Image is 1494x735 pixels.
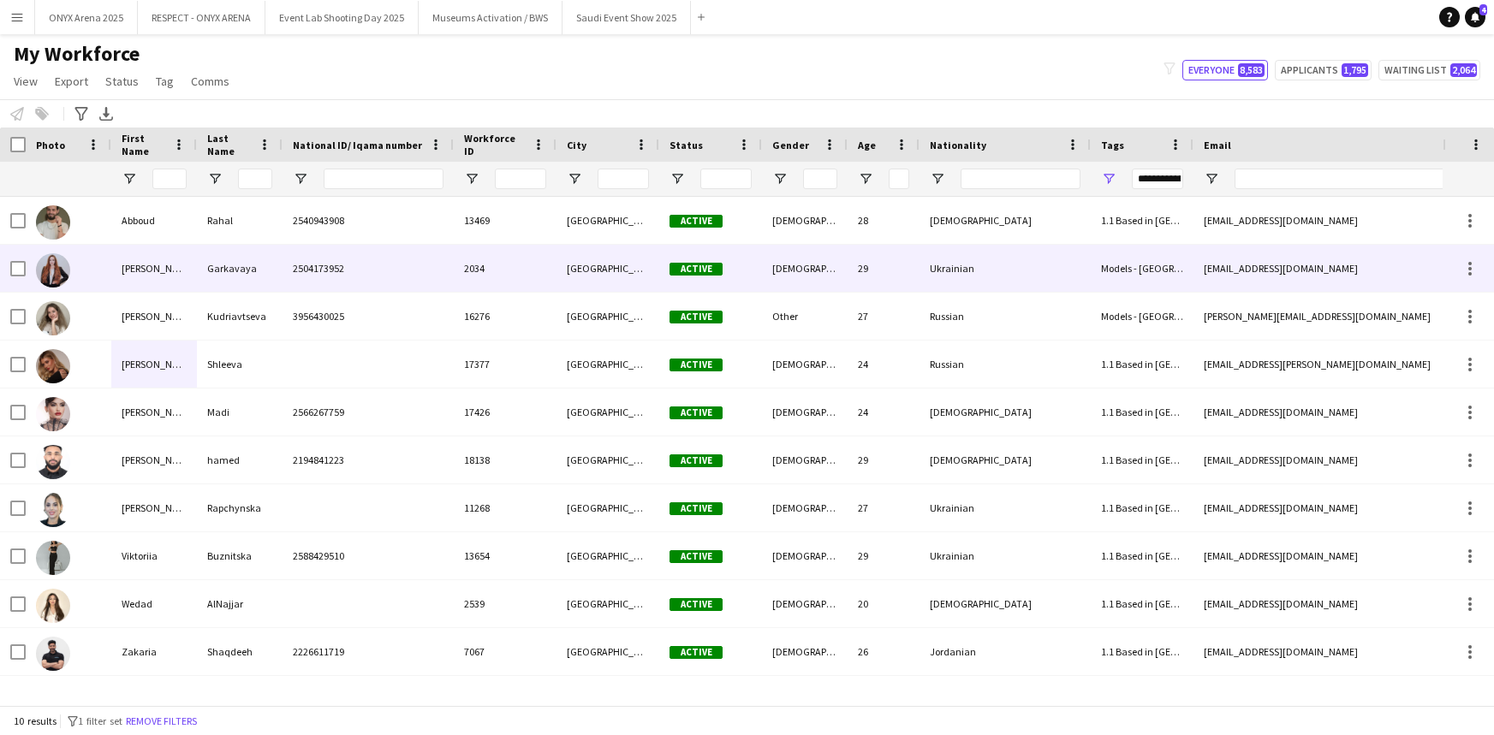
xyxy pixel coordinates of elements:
[1182,60,1268,80] button: Everyone8,583
[1465,7,1485,27] a: 4
[454,628,557,675] div: 7067
[111,436,197,483] div: [PERSON_NAME]
[36,541,70,575] img: Viktoriia Buznitska
[36,397,70,431] img: Carla Madi
[762,436,848,483] div: [DEMOGRAPHIC_DATA]
[122,712,200,731] button: Remove filters
[454,197,557,244] div: 13469
[464,132,526,157] span: Workforce ID
[1101,171,1116,187] button: Open Filter Menu
[700,169,752,189] input: Status Filter Input
[567,139,586,151] span: City
[557,245,659,292] div: [GEOGRAPHIC_DATA]
[78,714,122,727] span: 1 filter set
[454,532,557,579] div: 13654
[920,197,1091,244] div: [DEMOGRAPHIC_DATA]
[920,532,1091,579] div: Ukrainian
[111,580,197,627] div: Wedad
[1378,60,1480,80] button: Waiting list2,064
[197,197,283,244] div: Rahal
[557,341,659,388] div: [GEOGRAPHIC_DATA]
[36,139,65,151] span: Photo
[920,293,1091,340] div: Russian
[1091,388,1193,436] div: 1.1 Based in [GEOGRAPHIC_DATA], 2.3 English Level = 3/3 Excellent , Models - [GEOGRAPHIC_DATA] Ba...
[105,74,139,89] span: Status
[598,169,649,189] input: City Filter Input
[557,293,659,340] div: [GEOGRAPHIC_DATA]
[71,104,92,124] app-action-btn: Advanced filters
[848,388,920,436] div: 24
[197,293,283,340] div: Kudriavtseva
[293,406,344,418] span: 2566267759
[670,502,723,515] span: Active
[848,628,920,675] div: 26
[197,484,283,531] div: Rapchynska
[670,311,723,323] span: Active
[111,388,197,436] div: [PERSON_NAME]
[36,349,70,383] img: Angelina Shleeva
[848,532,920,579] div: 29
[293,214,344,227] span: 2540943908
[567,171,582,187] button: Open Filter Menu
[36,589,70,623] img: Wedad AlNajjar
[1091,245,1193,292] div: Models - [GEOGRAPHIC_DATA] Based, Saudi Event Awards Shortlist, Saudi Event Show 2025
[293,549,344,562] span: 2588429510
[1091,293,1193,340] div: Models - [GEOGRAPHIC_DATA] Based, Saudi Event Awards Shortlist, Saudi Event Show 2025
[762,341,848,388] div: [DEMOGRAPHIC_DATA]
[156,74,174,89] span: Tag
[293,310,344,323] span: 3956430025
[324,169,443,189] input: National ID/ Iqama number Filter Input
[36,253,70,287] img: Anastasia Garkavaya
[36,205,70,240] img: Abboud Rahal
[557,436,659,483] div: [GEOGRAPHIC_DATA]
[293,171,308,187] button: Open Filter Menu
[36,637,70,671] img: Zakaria Shaqdeeh
[1091,197,1193,244] div: 1.1 Based in [GEOGRAPHIC_DATA], 2.3 English Level = 3/3 Excellent , Models - [GEOGRAPHIC_DATA] Ba...
[1091,628,1193,675] div: 1.1 Based in [GEOGRAPHIC_DATA], 2.3 English Level = 3/3 Excellent , Models - [GEOGRAPHIC_DATA] Ba...
[762,532,848,579] div: [DEMOGRAPHIC_DATA]
[930,171,945,187] button: Open Filter Menu
[454,580,557,627] div: 2539
[265,1,419,34] button: Event Lab Shooting Day 2025
[1238,63,1265,77] span: 8,583
[454,484,557,531] div: 11268
[557,484,659,531] div: [GEOGRAPHIC_DATA]
[920,245,1091,292] div: Ukrainian
[772,171,788,187] button: Open Filter Menu
[562,1,691,34] button: Saudi Event Show 2025
[1450,63,1477,77] span: 2,064
[111,532,197,579] div: Viktoriia
[670,139,703,151] span: Status
[1091,341,1193,388] div: 1.1 Based in [GEOGRAPHIC_DATA], 2.3 English Level = 3/3 Excellent , Models - Riyadh Based, Presen...
[454,293,557,340] div: 16276
[7,70,45,92] a: View
[495,169,546,189] input: Workforce ID Filter Input
[670,646,723,659] span: Active
[111,293,197,340] div: [PERSON_NAME]
[149,70,181,92] a: Tag
[920,436,1091,483] div: [DEMOGRAPHIC_DATA]
[762,293,848,340] div: Other
[36,493,70,527] img: Natalia Rapchynska
[98,70,146,92] a: Status
[670,215,723,228] span: Active
[557,197,659,244] div: [GEOGRAPHIC_DATA]
[122,132,166,157] span: First Name
[55,74,88,89] span: Export
[670,598,723,611] span: Active
[858,171,873,187] button: Open Filter Menu
[920,580,1091,627] div: [DEMOGRAPHIC_DATA]
[197,341,283,388] div: Shleeva
[96,104,116,124] app-action-btn: Export XLSX
[197,628,283,675] div: Shaqdeeh
[848,484,920,531] div: 27
[197,436,283,483] div: hamed
[670,263,723,276] span: Active
[293,262,344,275] span: 2504173952
[419,1,562,34] button: Museums Activation / BWS
[803,169,837,189] input: Gender Filter Input
[1091,532,1193,579] div: 1.1 Based in [GEOGRAPHIC_DATA], 2.3 English Level = 3/3 Excellent , Models - Riyadh Based, MPW - ...
[464,171,479,187] button: Open Filter Menu
[1204,171,1219,187] button: Open Filter Menu
[670,454,723,467] span: Active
